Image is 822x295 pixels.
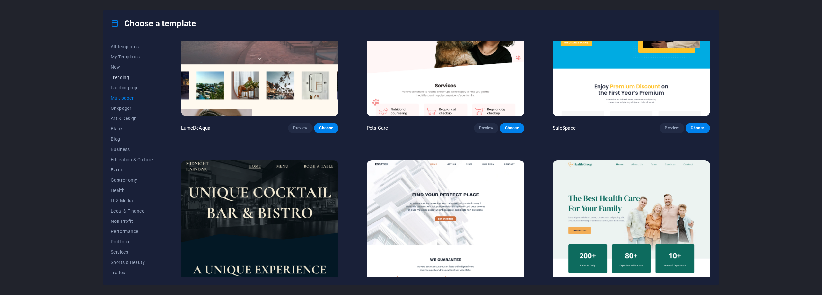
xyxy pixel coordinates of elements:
span: Non-Profit [111,219,153,224]
span: Sports & Beauty [111,260,153,265]
button: Trades [111,267,153,278]
span: Education & Culture [111,157,153,162]
span: Onepager [111,106,153,111]
span: Preview [293,126,307,131]
span: Trades [111,270,153,275]
button: Preview [474,123,498,133]
span: Trending [111,75,153,80]
span: Performance [111,229,153,234]
span: Services [111,249,153,255]
p: SafeSpace [553,125,576,131]
span: Choose [505,126,519,131]
span: New [111,65,153,70]
button: Gastronomy [111,175,153,185]
span: Preview [479,126,493,131]
span: All Templates [111,44,153,49]
button: My Templates [111,52,153,62]
h4: Choose a template [111,18,196,29]
span: Blank [111,126,153,131]
button: Business [111,144,153,154]
span: Choose [319,126,333,131]
span: Preview [665,126,679,131]
span: IT & Media [111,198,153,203]
span: Gastronomy [111,178,153,183]
span: Art & Design [111,116,153,121]
button: Health [111,185,153,195]
button: All Templates [111,41,153,52]
button: IT & Media [111,195,153,206]
span: Event [111,167,153,172]
button: Legal & Finance [111,206,153,216]
button: Non-Profit [111,216,153,226]
span: Multipager [111,95,153,100]
button: Preview [660,123,684,133]
button: Portfolio [111,237,153,247]
button: Blank [111,124,153,134]
span: Legal & Finance [111,208,153,213]
span: Landingpage [111,85,153,90]
span: Blog [111,136,153,142]
button: Choose [500,123,524,133]
button: Onepager [111,103,153,113]
button: Services [111,247,153,257]
button: Sports & Beauty [111,257,153,267]
span: My Templates [111,54,153,59]
button: Multipager [111,93,153,103]
button: Preview [288,123,312,133]
button: Blog [111,134,153,144]
span: Health [111,188,153,193]
button: Trending [111,72,153,82]
button: New [111,62,153,72]
p: Pets Care [367,125,388,131]
p: LumeDeAqua [181,125,210,131]
span: Business [111,147,153,152]
button: Art & Design [111,113,153,124]
button: Landingpage [111,82,153,93]
button: Event [111,165,153,175]
button: Performance [111,226,153,237]
button: Choose [686,123,710,133]
button: Education & Culture [111,154,153,165]
span: Portfolio [111,239,153,244]
span: Choose [691,126,705,131]
button: Choose [314,123,338,133]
